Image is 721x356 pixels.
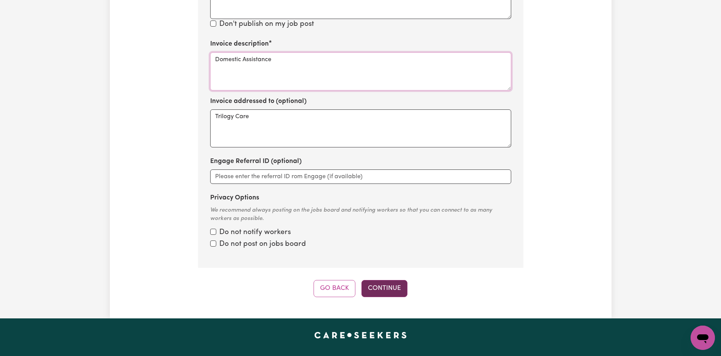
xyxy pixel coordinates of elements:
a: Careseekers home page [314,332,407,338]
label: Don't publish on my job post [219,19,314,30]
textarea: Domestic Assistance [210,52,511,90]
textarea: Trilogy Care [210,109,511,147]
label: Engage Referral ID (optional) [210,157,302,166]
label: Privacy Options [210,193,259,203]
label: Invoice description [210,39,269,49]
button: Continue [361,280,407,297]
iframe: Button to launch messaging window [691,326,715,350]
input: Please enter the referral ID rom Engage (if available) [210,169,511,184]
label: Do not notify workers [219,227,291,238]
button: Go Back [314,280,355,297]
label: Invoice addressed to (optional) [210,97,307,106]
label: Do not post on jobs board [219,239,306,250]
div: We recommend always posting on the jobs board and notifying workers so that you can connect to as... [210,206,511,223]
